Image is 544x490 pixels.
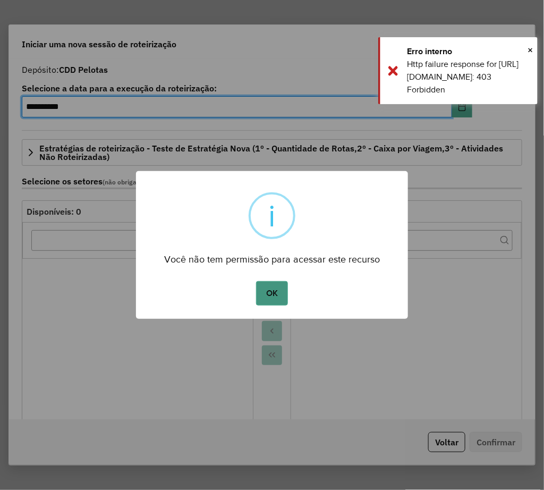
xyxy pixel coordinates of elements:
[269,195,276,237] div: i
[528,42,533,58] button: Close
[528,44,533,56] span: ×
[136,244,408,268] div: Você não tem permissão para acessar este recurso
[407,58,530,96] div: Http failure response for [URL][DOMAIN_NAME]: 403 Forbidden
[256,281,287,306] button: OK
[407,45,530,58] div: Erro interno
